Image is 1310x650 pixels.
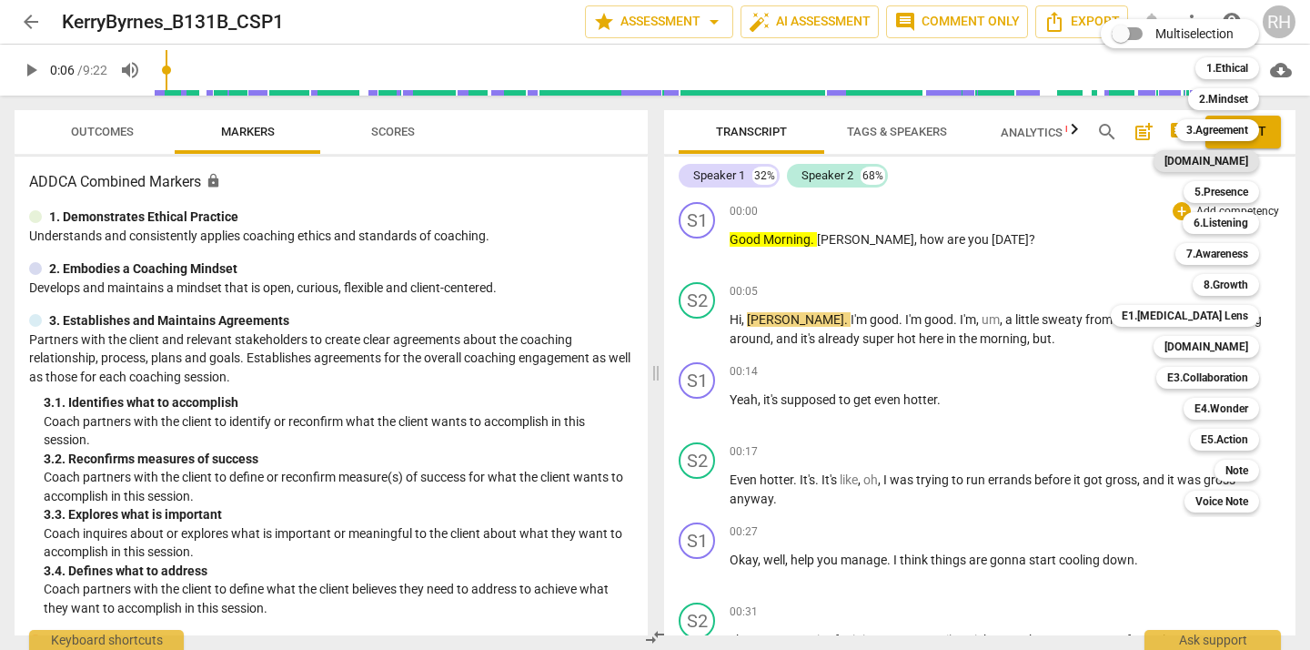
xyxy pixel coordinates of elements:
b: [DOMAIN_NAME] [1164,336,1248,358]
b: 7.Awareness [1186,243,1248,265]
b: E4.Wonder [1194,398,1248,420]
b: 2.Mindset [1199,88,1248,110]
b: 1.Ethical [1206,57,1248,79]
span: Multiselection [1155,25,1234,44]
b: 3.Agreement [1186,119,1248,141]
b: E1.[MEDICAL_DATA] Lens [1122,305,1248,327]
b: Note [1225,460,1248,482]
b: E5.Action [1201,429,1248,451]
b: 5.Presence [1194,181,1248,203]
b: 8.Growth [1204,274,1248,296]
b: [DOMAIN_NAME] [1164,150,1248,172]
b: E3.Collaboration [1167,367,1248,389]
b: Voice Note [1195,491,1248,513]
b: 6.Listening [1194,212,1248,234]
